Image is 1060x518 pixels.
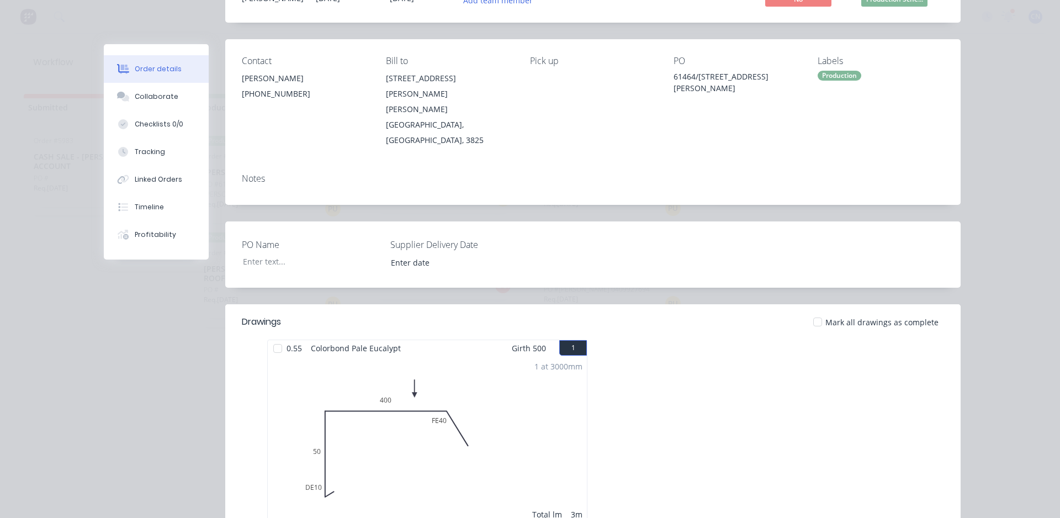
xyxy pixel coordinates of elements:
div: Labels [818,56,944,66]
span: Colorbond Pale Eucalypt [306,340,405,356]
div: [PERSON_NAME] [242,71,368,86]
span: Girth 500 [512,340,546,356]
div: Notes [242,173,944,184]
label: Supplier Delivery Date [390,238,528,251]
div: Production [818,71,861,81]
div: Checklists 0/0 [135,119,183,129]
button: Timeline [104,193,209,221]
div: Drawings [242,315,281,329]
input: Enter date [383,254,521,271]
label: PO Name [242,238,380,251]
button: Profitability [104,221,209,249]
div: Linked Orders [135,175,182,184]
button: Linked Orders [104,166,209,193]
button: Order details [104,55,209,83]
div: [PHONE_NUMBER] [242,86,368,102]
div: [STREET_ADDRESS][PERSON_NAME] [386,71,512,102]
div: Order details [135,64,182,74]
div: 1 at 3000mm [534,361,582,372]
div: 61464/[STREET_ADDRESS][PERSON_NAME] [674,71,800,94]
div: Profitability [135,230,176,240]
button: Collaborate [104,83,209,110]
div: Collaborate [135,92,178,102]
div: Bill to [386,56,512,66]
div: [PERSON_NAME][PHONE_NUMBER] [242,71,368,106]
span: 0.55 [282,340,306,356]
div: Tracking [135,147,165,157]
div: [STREET_ADDRESS][PERSON_NAME][PERSON_NAME][GEOGRAPHIC_DATA], [GEOGRAPHIC_DATA], 3825 [386,71,512,148]
div: Pick up [530,56,656,66]
div: [PERSON_NAME][GEOGRAPHIC_DATA], [GEOGRAPHIC_DATA], 3825 [386,102,512,148]
div: Timeline [135,202,164,212]
div: PO [674,56,800,66]
span: Mark all drawings as complete [825,316,939,328]
div: Contact [242,56,368,66]
button: Tracking [104,138,209,166]
button: 1 [559,340,587,356]
button: Checklists 0/0 [104,110,209,138]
